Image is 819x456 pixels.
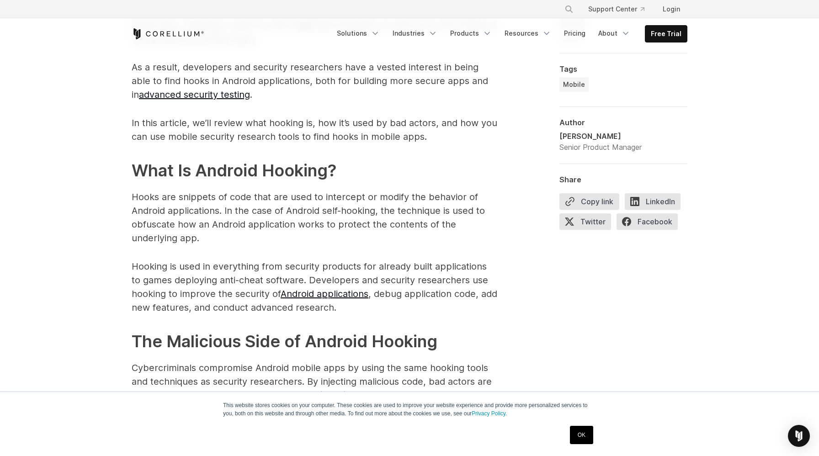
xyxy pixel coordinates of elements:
span: Mobile [563,80,585,89]
a: Industries [387,25,443,42]
p: As a result, developers and security researchers have a vested interest in being able to find hoo... [132,60,497,101]
div: Open Intercom Messenger [788,425,810,447]
a: LinkedIn [625,193,686,213]
a: Twitter [559,213,617,233]
p: This website stores cookies on your computer. These cookies are used to improve your website expe... [223,401,596,418]
a: Mobile [559,77,589,92]
span: LinkedIn [625,193,681,210]
a: Privacy Policy. [472,410,507,417]
p: Hooking is used in everything from security products for already built applications to games depl... [132,260,497,314]
a: Resources [499,25,557,42]
p: Hooks are snippets of code that are used to intercept or modify the behavior of Android applicati... [132,190,497,245]
span: Twitter [559,213,611,230]
div: Share [559,175,687,184]
a: About [593,25,636,42]
button: Search [561,1,577,17]
a: Solutions [331,25,385,42]
a: Facebook [617,213,683,233]
div: Senior Product Manager [559,142,642,153]
div: Navigation Menu [553,1,687,17]
button: Copy link [559,193,619,210]
h2: What Is Android Hooking? [132,158,497,183]
a: Corellium Home [132,28,204,39]
a: Login [655,1,687,17]
div: Navigation Menu [331,25,687,42]
div: Tags [559,64,687,74]
p: In this article, we’ll review what hooking is, how it’s used by bad actors, and how you can use m... [132,116,497,143]
div: Author [559,118,687,127]
a: Android applications [281,288,368,299]
a: Support Center [581,1,652,17]
a: OK [570,426,593,444]
span: Facebook [617,213,678,230]
a: Products [445,25,497,42]
a: Pricing [558,25,591,42]
a: Free Trial [645,26,687,42]
div: [PERSON_NAME] [559,131,642,142]
a: advanced security testing [139,89,250,100]
h2: The Malicious Side of Android Hooking [132,329,497,354]
p: Cybercriminals compromise Android mobile apps by using the same hooking tools and techniques as s... [132,361,497,416]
